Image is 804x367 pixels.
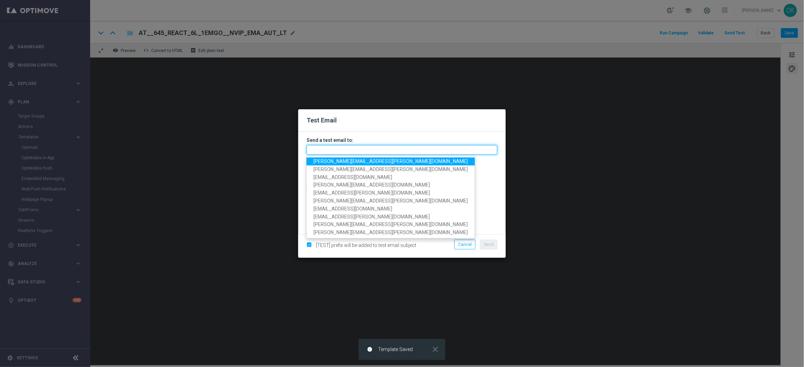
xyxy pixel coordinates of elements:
[314,206,392,212] span: [EMAIL_ADDRESS][DOMAIN_NAME]
[307,197,475,205] a: [PERSON_NAME][EMAIL_ADDRESS][PERSON_NAME][DOMAIN_NAME]
[307,116,497,125] h2: Test Email
[307,173,475,181] a: [EMAIL_ADDRESS][DOMAIN_NAME]
[307,165,475,173] a: [PERSON_NAME][EMAIL_ADDRESS][PERSON_NAME][DOMAIN_NAME]
[314,222,468,227] span: [PERSON_NAME][EMAIL_ADDRESS][PERSON_NAME][DOMAIN_NAME]
[307,205,475,213] a: [EMAIL_ADDRESS][DOMAIN_NAME]
[314,167,468,172] span: [PERSON_NAME][EMAIL_ADDRESS][PERSON_NAME][DOMAIN_NAME]
[316,242,416,248] span: [TEST] prefix will be added to test email subject
[314,198,468,204] span: [PERSON_NAME][EMAIL_ADDRESS][PERSON_NAME][DOMAIN_NAME]
[367,347,373,352] i: info
[314,182,430,188] span: [PERSON_NAME][EMAIL_ADDRESS][DOMAIN_NAME]
[378,347,413,352] span: Template Saved
[480,240,497,249] button: Send
[307,157,475,165] a: [PERSON_NAME][EMAIL_ADDRESS][PERSON_NAME][DOMAIN_NAME]
[307,137,497,143] h3: Send a test email to:
[314,159,468,164] span: [PERSON_NAME][EMAIL_ADDRESS][PERSON_NAME][DOMAIN_NAME]
[307,229,475,237] a: [PERSON_NAME][EMAIL_ADDRESS][PERSON_NAME][DOMAIN_NAME]
[307,213,475,221] a: [EMAIL_ADDRESS][PERSON_NAME][DOMAIN_NAME]
[307,221,475,229] a: [PERSON_NAME][EMAIL_ADDRESS][PERSON_NAME][DOMAIN_NAME]
[314,190,430,196] span: [EMAIL_ADDRESS][PERSON_NAME][DOMAIN_NAME]
[307,189,475,197] a: [EMAIL_ADDRESS][PERSON_NAME][DOMAIN_NAME]
[431,345,440,354] i: close
[454,240,476,249] button: Cancel
[314,214,430,219] span: [EMAIL_ADDRESS][PERSON_NAME][DOMAIN_NAME]
[314,174,392,180] span: [EMAIL_ADDRESS][DOMAIN_NAME]
[484,242,494,247] span: Send
[430,347,440,352] button: close
[314,230,468,235] span: [PERSON_NAME][EMAIL_ADDRESS][PERSON_NAME][DOMAIN_NAME]
[307,181,475,189] a: [PERSON_NAME][EMAIL_ADDRESS][DOMAIN_NAME]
